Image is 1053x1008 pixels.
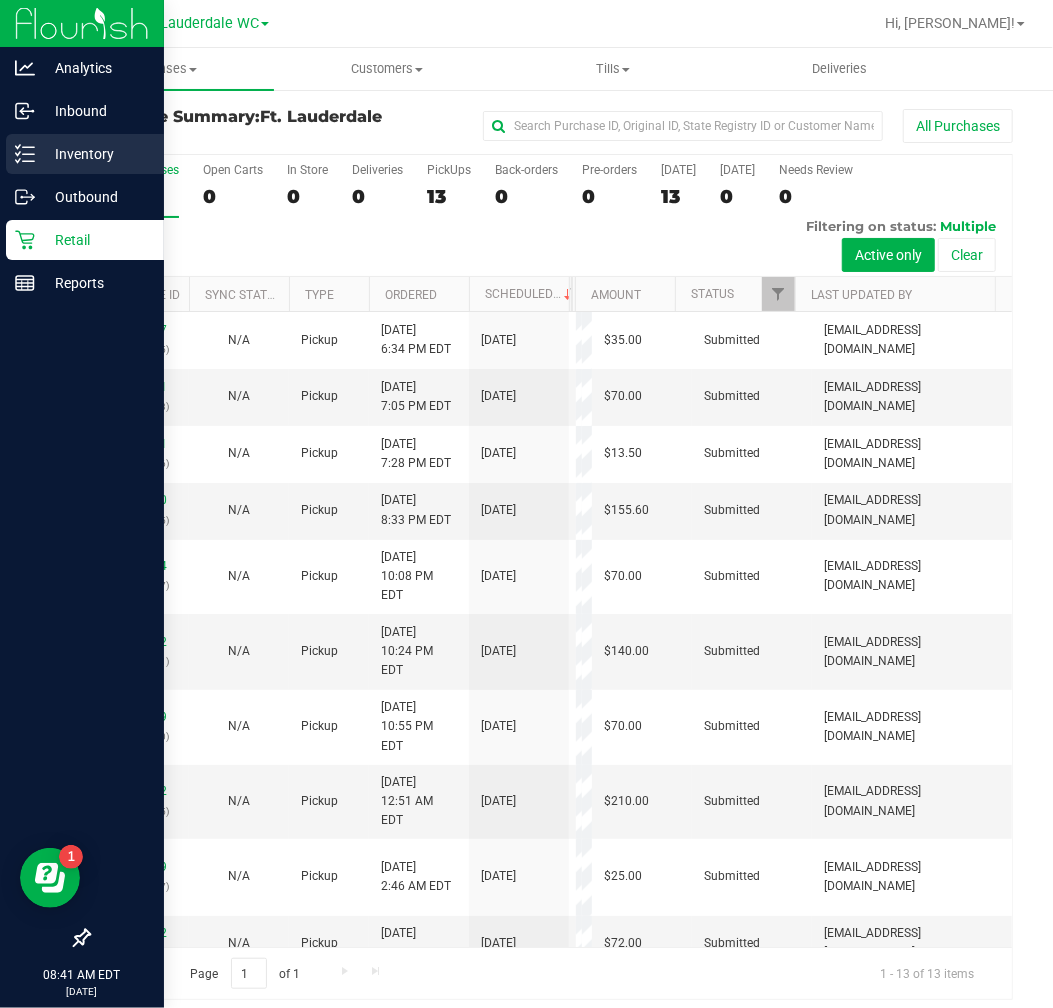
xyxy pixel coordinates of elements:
p: Retail [35,228,155,252]
inline-svg: Reports [15,273,35,293]
span: Pickup [301,567,338,586]
span: [DATE] [481,387,516,406]
div: Needs Review [779,163,853,177]
button: All Purchases [903,109,1013,143]
a: Scheduled [485,287,576,301]
span: Not Applicable [228,446,250,460]
span: [DATE] 6:34 PM EDT [381,321,451,359]
span: Submitted [704,501,760,520]
iframe: Resource center unread badge [59,845,83,869]
span: $140.00 [604,642,649,661]
span: [DATE] 10:24 PM EDT [381,623,457,681]
a: Amount [591,288,641,302]
button: N/A [228,387,250,406]
button: N/A [228,444,250,463]
span: [DATE] 8:17 AM EDT [381,924,451,962]
span: [EMAIL_ADDRESS][DOMAIN_NAME] [824,435,1000,473]
span: [EMAIL_ADDRESS][DOMAIN_NAME] [824,491,1000,529]
inline-svg: Outbound [15,187,35,207]
span: Deliveries [785,60,894,78]
button: N/A [228,934,250,953]
a: Deliveries [726,48,952,90]
span: Pickup [301,642,338,661]
span: $35.00 [604,331,642,350]
span: [DATE] 7:05 PM EDT [381,378,451,416]
span: [DATE] 10:08 PM EDT [381,548,457,606]
span: [DATE] 7:28 PM EDT [381,435,451,473]
span: [DATE] [481,444,516,463]
div: 13 [427,185,471,208]
span: Not Applicable [228,333,250,347]
span: [DATE] [481,792,516,811]
p: Reports [35,271,155,295]
span: [DATE] [481,867,516,886]
span: Submitted [704,331,760,350]
button: N/A [228,331,250,350]
span: [DATE] 8:33 PM EDT [381,491,451,529]
span: Filtering on status: [806,218,936,234]
div: 0 [720,185,755,208]
span: Not Applicable [228,869,250,883]
div: [DATE] [720,163,755,177]
p: Analytics [35,56,155,80]
span: Multiple [940,218,996,234]
p: Outbound [35,185,155,209]
a: Filter [762,277,795,311]
span: $13.50 [604,444,642,463]
div: 0 [203,185,263,208]
a: Customers [274,48,500,90]
button: Active only [842,238,935,272]
span: Not Applicable [228,569,250,583]
span: $70.00 [604,717,642,736]
span: Pickup [301,331,338,350]
span: Submitted [704,387,760,406]
span: [EMAIL_ADDRESS][DOMAIN_NAME] [824,924,1000,962]
div: 0 [582,185,637,208]
span: [EMAIL_ADDRESS][DOMAIN_NAME] [824,557,1000,595]
span: Submitted [704,934,760,953]
div: 0 [779,185,853,208]
div: 13 [661,185,696,208]
span: Hi, [PERSON_NAME]! [885,15,1015,31]
inline-svg: Retail [15,230,35,250]
span: Tills [501,60,725,78]
inline-svg: Inbound [15,101,35,121]
inline-svg: Inventory [15,144,35,164]
span: 1 - 13 of 13 items [864,958,990,988]
p: Inbound [35,99,155,123]
button: Clear [938,238,996,272]
span: $210.00 [604,792,649,811]
span: [DATE] [481,501,516,520]
span: [DATE] [481,717,516,736]
span: Pickup [301,867,338,886]
span: Submitted [704,867,760,886]
span: [EMAIL_ADDRESS][DOMAIN_NAME] [824,633,1000,671]
span: $70.00 [604,567,642,586]
span: Submitted [704,642,760,661]
button: N/A [228,867,250,886]
span: $70.00 [604,387,642,406]
span: Pickup [301,501,338,520]
span: Submitted [704,444,760,463]
span: Not Applicable [228,794,250,808]
span: $72.00 [604,934,642,953]
div: Deliveries [352,163,403,177]
span: [EMAIL_ADDRESS][DOMAIN_NAME] [824,858,1000,896]
a: Sync Status [205,288,282,302]
h3: Purchase Summary: [88,108,396,143]
span: [DATE] 12:51 AM EDT [381,773,457,831]
span: Not Applicable [228,719,250,733]
p: Inventory [35,142,155,166]
span: Pickup [301,934,338,953]
span: [DATE] [481,331,516,350]
span: [DATE] 10:55 PM EDT [381,698,457,756]
p: 08:41 AM EDT [9,966,155,984]
span: [DATE] [481,934,516,953]
span: Submitted [704,717,760,736]
span: Ft. Lauderdale WC [139,15,259,32]
span: [DATE] [481,567,516,586]
a: Ordered [385,288,437,302]
span: $25.00 [604,867,642,886]
div: PickUps [427,163,471,177]
span: [EMAIL_ADDRESS][DOMAIN_NAME] [824,782,1000,820]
